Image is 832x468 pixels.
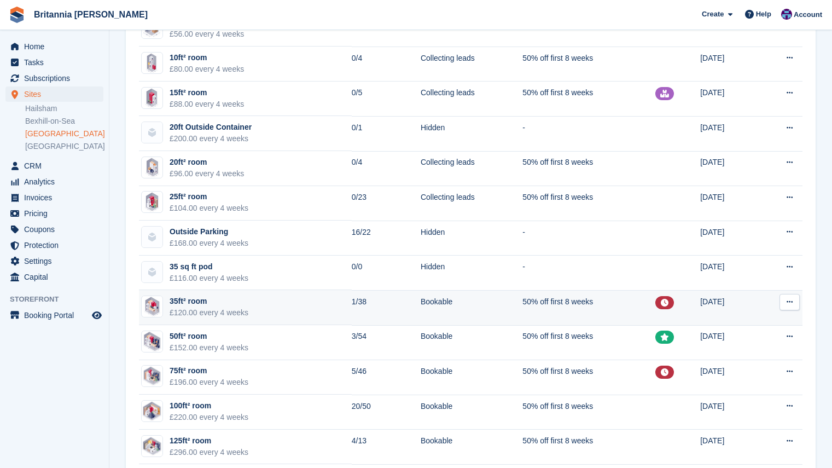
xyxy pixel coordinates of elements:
[352,360,421,395] td: 5/46
[170,307,248,319] div: £120.00 every 4 weeks
[9,7,25,23] img: stora-icon-8386f47178a22dfd0bd8f6a31ec36ba5ce8667c1dd55bd0f319d3a0aa187defe.svg
[352,430,421,465] td: 4/13
[421,430,522,465] td: Bookable
[170,238,248,249] div: £168.00 every 4 weeks
[10,294,109,305] span: Storefront
[170,28,244,40] div: £56.00 every 4 weeks
[143,191,161,213] img: 25FT.png
[30,5,152,24] a: Britannia [PERSON_NAME]
[170,435,248,447] div: 125ft² room
[700,151,759,186] td: [DATE]
[421,221,522,256] td: Hidden
[170,203,248,214] div: £104.00 every 4 weeks
[170,52,244,63] div: 10ft² room
[522,186,655,221] td: 50% off first 8 weeks
[421,395,522,430] td: Bookable
[522,221,655,256] td: -
[24,253,90,269] span: Settings
[24,222,90,237] span: Coupons
[24,86,90,102] span: Sites
[24,269,90,285] span: Capital
[170,273,248,284] div: £116.00 every 4 weeks
[522,151,655,186] td: 50% off first 8 weeks
[522,430,655,465] td: 50% off first 8 weeks
[352,151,421,186] td: 0/4
[170,447,248,458] div: £296.00 every 4 weeks
[170,412,248,423] div: £220.00 every 4 weeks
[522,395,655,430] td: 50% off first 8 weeks
[702,9,724,20] span: Create
[144,157,161,178] img: 20FT.png
[5,174,103,189] a: menu
[421,186,522,221] td: Collecting leads
[90,309,103,322] a: Preview store
[700,256,759,291] td: [DATE]
[700,221,759,256] td: [DATE]
[170,365,248,377] div: 75ft² room
[142,436,162,456] img: 125FT.png
[24,174,90,189] span: Analytics
[24,190,90,205] span: Invoices
[24,308,90,323] span: Booking Portal
[5,238,103,253] a: menu
[421,360,522,395] td: Bookable
[352,325,421,360] td: 3/54
[170,342,248,354] div: £152.00 every 4 weeks
[170,168,244,180] div: £96.00 every 4 weeks
[522,47,655,82] td: 50% off first 8 weeks
[352,221,421,256] td: 16/22
[25,141,103,152] a: [GEOGRAPHIC_DATA]
[522,325,655,360] td: 50% off first 8 weeks
[781,9,792,20] img: Becca Clark
[352,116,421,151] td: 0/1
[700,290,759,325] td: [DATE]
[5,158,103,174] a: menu
[170,87,244,99] div: 15ft² room
[5,86,103,102] a: menu
[24,71,90,86] span: Subscriptions
[5,190,103,205] a: menu
[700,430,759,465] td: [DATE]
[170,133,252,145] div: £200.00 every 4 weeks
[421,47,522,82] td: Collecting leads
[421,82,522,117] td: Collecting leads
[700,186,759,221] td: [DATE]
[352,47,421,82] td: 0/4
[5,206,103,221] a: menu
[756,9,771,20] span: Help
[5,222,103,237] a: menu
[5,39,103,54] a: menu
[352,186,421,221] td: 0/23
[25,116,103,126] a: Bexhill-on-Sea
[142,122,162,143] img: blank-unit-type-icon-ffbac7b88ba66c5e286b0e438baccc4b9c83835d4c34f86887a83fc20ec27e7b.svg
[5,269,103,285] a: menu
[700,325,759,360] td: [DATE]
[24,39,90,54] span: Home
[25,129,103,139] a: [GEOGRAPHIC_DATA]
[421,151,522,186] td: Collecting leads
[142,262,162,282] img: blank-unit-type-icon-ffbac7b88ba66c5e286b0e438baccc4b9c83835d4c34f86887a83fc20ec27e7b.svg
[794,9,822,20] span: Account
[700,116,759,151] td: [DATE]
[5,253,103,269] a: menu
[170,122,252,133] div: 20ft Outside Container
[700,47,759,82] td: [DATE]
[5,55,103,70] a: menu
[421,256,522,291] td: Hidden
[24,158,90,174] span: CRM
[170,400,248,412] div: 100ft² room
[700,82,759,117] td: [DATE]
[142,401,162,421] img: 100FT.png
[5,71,103,86] a: menu
[170,99,244,110] div: £88.00 every 4 weeks
[352,395,421,430] td: 20/50
[170,157,244,168] div: 20ft² room
[24,238,90,253] span: Protection
[24,206,90,221] span: Pricing
[700,395,759,430] td: [DATE]
[142,366,162,386] img: 75FY.png
[352,82,421,117] td: 0/5
[522,290,655,325] td: 50% off first 8 weeks
[352,290,421,325] td: 1/38
[170,226,248,238] div: Outside Parking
